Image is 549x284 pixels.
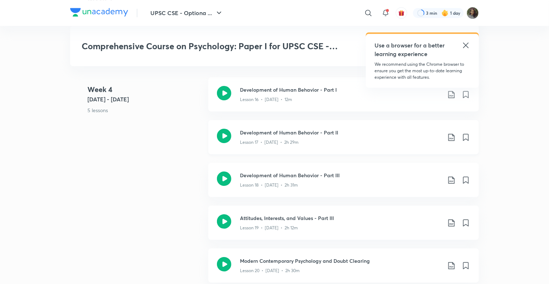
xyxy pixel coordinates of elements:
[208,163,479,206] a: Development of Human Behavior - Part IIILesson 18 • [DATE] • 2h 31m
[396,7,407,19] button: avatar
[467,7,479,19] img: priyal Jain
[240,182,298,188] p: Lesson 18 • [DATE] • 2h 31m
[82,41,363,51] h3: Comprehensive Course on Psychology: Paper I for UPSC CSE - Optional
[398,10,405,16] img: avatar
[70,8,128,17] img: Company Logo
[240,171,441,179] h3: Development of Human Behavior - Part III
[70,8,128,18] a: Company Logo
[208,120,479,163] a: Development of Human Behavior - Part IILesson 17 • [DATE] • 2h 29m
[240,225,298,231] p: Lesson 19 • [DATE] • 2h 12m
[240,267,300,274] p: Lesson 20 • [DATE] • 2h 30m
[240,129,441,136] h3: Development of Human Behavior - Part II
[240,257,441,265] h3: Modern Contemporary Psychology and Doubt Clearing
[441,9,449,17] img: streak
[240,86,441,93] h3: Development of Human Behavior - Part I
[375,61,470,81] p: We recommend using the Chrome browser to ensure you get the most up-to-date learning experience w...
[375,41,446,58] h5: Use a browser for a better learning experience
[240,139,299,146] p: Lesson 17 • [DATE] • 2h 29m
[208,77,479,120] a: Development of Human Behavior - Part ILesson 16 • [DATE] • 12m
[146,6,228,20] button: UPSC CSE - Optiona ...
[208,206,479,248] a: Attitudes, Interests, and Values - Part IIILesson 19 • [DATE] • 2h 12m
[87,84,203,95] h4: Week 4
[240,96,292,103] p: Lesson 16 • [DATE] • 12m
[87,107,203,114] p: 5 lessons
[240,214,441,222] h3: Attitudes, Interests, and Values - Part III
[87,95,203,104] h5: [DATE] - [DATE]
